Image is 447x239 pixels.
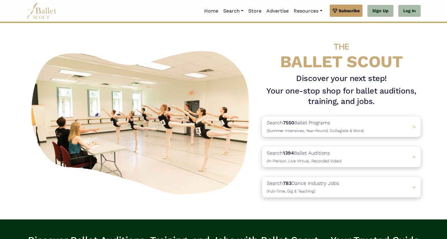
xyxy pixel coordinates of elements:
h3: Discover your next step! [262,73,421,84]
span: THE [334,42,349,52]
span: Subscribe [339,7,360,14]
a: Sign Up [367,5,393,17]
a: Search1394Ballet Auditions(In-Person, Live Virtual, Recorded Video) > [262,147,421,167]
p: Search Dance Industry Jobs [267,179,339,195]
b: 1394 [283,150,294,156]
p: Search Ballet Auditions [267,149,342,165]
a: Search783Dance Industry Jobs(Full-Time, Gig & Teaching) > [262,177,421,197]
span: > [413,154,416,160]
span: > [413,124,416,130]
span: (In-Person, Live Virtual, Recorded Video) [267,159,342,163]
b: 7550 [283,120,294,126]
a: Resources [291,5,325,17]
h4: BALLET SCOUT [262,35,421,71]
span: (Full-Time, Gig & Teaching) [267,189,315,193]
h1: Your one-stop shop for ballet auditions, training, and jobs. [262,86,421,107]
a: Subscribe [330,5,362,17]
img: gem.svg [332,7,337,14]
p: Search Ballet Programs [267,119,364,134]
a: Store [246,5,264,17]
a: Log In [398,5,421,17]
span: > [413,184,416,190]
a: Advertise [264,5,291,17]
img: A group of ballerinas talking to each other in a ballet studio [26,44,257,198]
b: 783 [283,180,291,186]
span: (Summer Intensives, Year-Round, Collegiate & More) [267,128,364,133]
a: Search7550Ballet Programs(Summer Intensives, Year-Round, Collegiate & More)> [262,116,421,137]
a: Search [221,5,246,17]
a: Home [202,5,221,17]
